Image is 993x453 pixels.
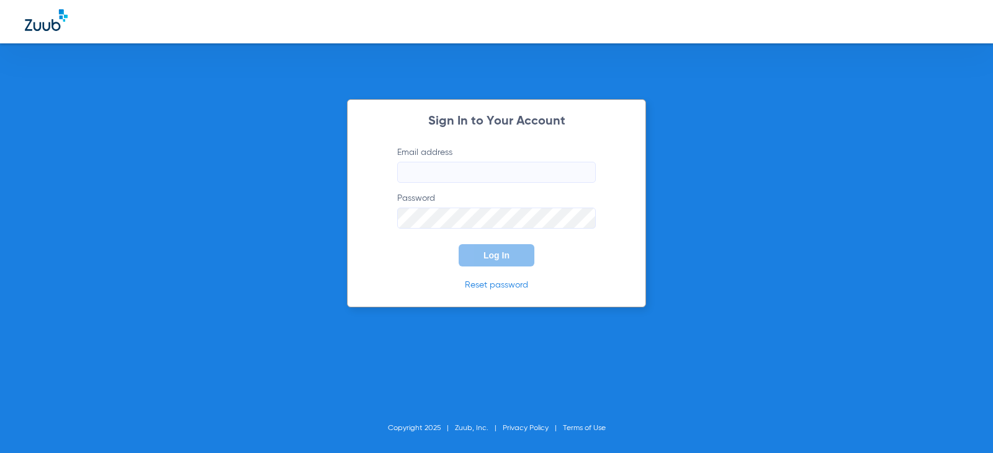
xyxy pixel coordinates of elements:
[503,424,549,432] a: Privacy Policy
[563,424,606,432] a: Terms of Use
[455,422,503,434] li: Zuub, Inc.
[459,244,534,266] button: Log In
[397,146,596,183] label: Email address
[483,250,510,260] span: Log In
[397,162,596,183] input: Email address
[465,281,528,289] a: Reset password
[388,422,455,434] li: Copyright 2025
[25,9,68,31] img: Zuub Logo
[379,115,614,128] h2: Sign In to Your Account
[397,192,596,229] label: Password
[397,208,596,229] input: Password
